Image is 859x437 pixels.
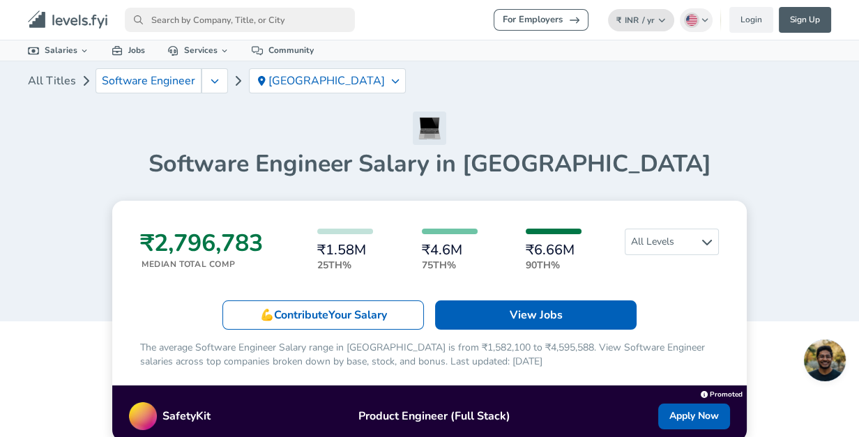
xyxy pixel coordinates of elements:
button: ₹INR/ yr [608,9,674,31]
p: 90th% [526,258,581,273]
p: 25th% [317,258,373,273]
img: Promo Logo [129,402,157,430]
nav: primary [11,6,848,34]
a: 💪ContributeYour Salary [222,300,424,330]
a: Promoted [701,387,743,399]
p: [GEOGRAPHIC_DATA] [268,75,386,87]
a: All Titles [28,67,76,95]
span: All Levels [625,229,718,254]
a: Sign Up [779,7,831,33]
p: View Jobs [510,307,563,323]
a: Services [156,40,241,61]
img: English (US) [686,15,697,26]
a: For Employers [494,9,588,31]
p: 75th% [422,258,478,273]
h1: Software Engineer Salary in [GEOGRAPHIC_DATA] [28,149,831,178]
h6: ₹4.6M [422,243,478,258]
input: Search by Company, Title, or City [125,8,355,32]
p: 💪 Contribute [260,307,387,323]
div: Open chat [804,339,846,381]
span: Software Engineer [102,75,195,87]
a: Salaries [17,40,100,61]
p: Product Engineer (Full Stack) [211,408,658,424]
p: SafetyKit [162,408,211,424]
a: Community [241,40,325,61]
span: / yr [642,15,655,26]
img: Software Engineer Icon [413,112,446,145]
span: Your Salary [328,307,387,323]
span: INR [625,15,639,26]
a: Apply Now [658,404,730,429]
h3: ₹2,796,783 [140,229,263,258]
a: Jobs [100,40,156,61]
p: The average Software Engineer Salary range in [GEOGRAPHIC_DATA] is from ₹1,582,100 to ₹4,595,588.... [140,341,719,369]
a: View Jobs [435,300,637,330]
span: ₹ [616,15,621,26]
a: Login [729,7,773,33]
h6: ₹6.66M [526,243,581,258]
button: English (US) [680,8,713,32]
p: Median Total Comp [142,258,263,270]
h6: ₹1.58M [317,243,373,258]
a: Software Engineer [96,68,202,93]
